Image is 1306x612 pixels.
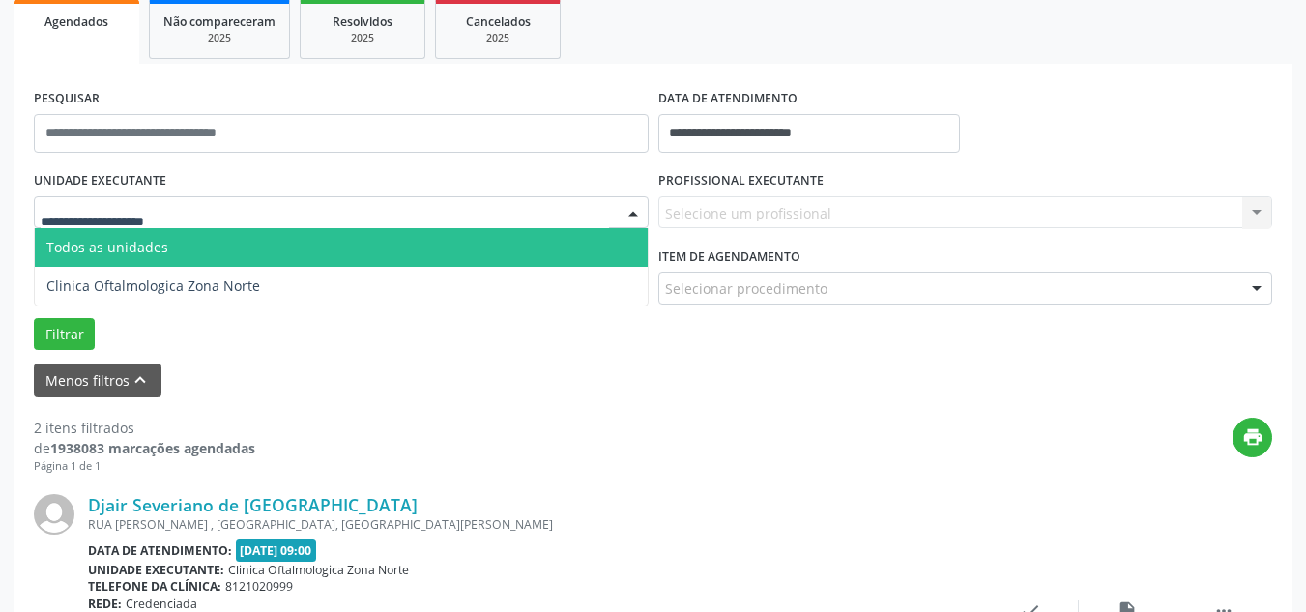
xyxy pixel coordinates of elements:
span: Selecionar procedimento [665,278,827,299]
div: 2025 [163,31,276,45]
span: Não compareceram [163,14,276,30]
span: 8121020999 [225,578,293,595]
i: print [1242,426,1263,448]
strong: 1938083 marcações agendadas [50,439,255,457]
b: Unidade executante: [88,562,224,578]
b: Data de atendimento: [88,542,232,559]
span: Clinica Oftalmologica Zona Norte [228,562,409,578]
div: 2025 [450,31,546,45]
span: Cancelados [466,14,531,30]
img: img [34,494,74,535]
span: Resolvidos [333,14,392,30]
div: RUA [PERSON_NAME] , [GEOGRAPHIC_DATA], [GEOGRAPHIC_DATA][PERSON_NAME] [88,516,982,533]
label: DATA DE ATENDIMENTO [658,84,798,114]
span: Credenciada [126,596,197,612]
b: Telefone da clínica: [88,578,221,595]
div: 2025 [314,31,411,45]
label: PROFISSIONAL EXECUTANTE [658,166,824,196]
i: keyboard_arrow_up [130,369,151,391]
label: Item de agendamento [658,242,800,272]
label: PESQUISAR [34,84,100,114]
span: Todos as unidades [46,238,168,256]
div: 2 itens filtrados [34,418,255,438]
button: print [1233,418,1272,457]
span: Agendados [44,14,108,30]
button: Menos filtroskeyboard_arrow_up [34,364,161,397]
a: Djair Severiano de [GEOGRAPHIC_DATA] [88,494,418,515]
div: de [34,438,255,458]
span: [DATE] 09:00 [236,539,317,562]
span: Clinica Oftalmologica Zona Norte [46,277,260,295]
button: Filtrar [34,318,95,351]
div: Página 1 de 1 [34,458,255,475]
b: Rede: [88,596,122,612]
label: UNIDADE EXECUTANTE [34,166,166,196]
